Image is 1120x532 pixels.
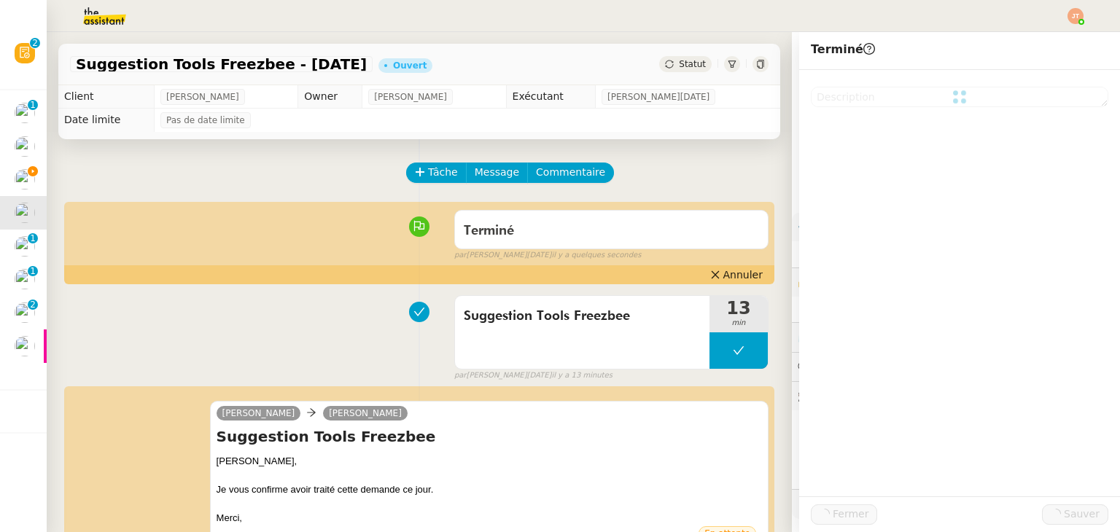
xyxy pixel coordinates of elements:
img: users%2F5XaKKOfQOvau3XQhhH2fPFmin8c2%2Favatar%2F0a930739-e14a-44d7-81de-a5716f030579 [15,302,35,323]
img: users%2FtCsipqtBlIT0KMI9BbuMozwVXMC3%2Favatar%2Fa3e4368b-cceb-4a6e-a304-dbe285d974c7 [15,103,35,123]
button: Annuler [704,267,769,283]
nz-badge-sup: 1 [28,266,38,276]
span: par [454,249,467,262]
span: [PERSON_NAME][DATE] [607,90,709,104]
nz-badge-sup: 2 [30,38,40,48]
img: svg [1067,8,1084,24]
div: Merci, [217,511,762,525]
button: Fermer [811,504,877,525]
div: Je vous confirme avoir traité cette demande ce jour. [217,482,762,497]
span: Terminé [464,224,514,238]
span: 🧴 [798,498,843,509]
button: Commentaire [527,163,614,183]
span: Message [475,164,519,181]
div: Ouvert [393,61,427,70]
small: [PERSON_NAME][DATE] [454,369,612,382]
td: Exécutant [506,85,595,109]
nz-badge-sup: 1 [28,233,38,243]
img: users%2F37wbV9IbQuXMU0UH0ngzBXzaEe12%2Favatar%2Fcba66ece-c48a-48c8-9897-a2adc1834457 [15,336,35,356]
a: [PERSON_NAME] [217,407,301,420]
nz-badge-sup: 2 [28,300,38,310]
h4: Suggestion Tools Freezbee [217,426,762,447]
div: 🕵️Autres demandes en cours 7 [792,382,1120,410]
span: ⚙️ [798,219,874,235]
span: [PERSON_NAME] [166,90,239,104]
img: users%2F37wbV9IbQuXMU0UH0ngzBXzaEe12%2Favatar%2Fcba66ece-c48a-48c8-9897-a2adc1834457 [15,136,35,157]
span: 🕵️ [798,390,980,402]
p: 1 [30,266,36,279]
span: Tâche [428,164,458,181]
p: 2 [30,300,36,313]
p: 2 [32,38,38,51]
button: Sauver [1042,504,1108,525]
div: 🔐Données client [792,268,1120,297]
span: Pas de date limite [166,113,245,128]
p: 1 [30,100,36,113]
div: ⚙️Procédures [792,213,1120,241]
nz-badge-sup: 1 [28,100,38,110]
div: 💬Commentaires [792,353,1120,381]
td: Owner [298,85,362,109]
p: 1 [30,233,36,246]
span: 💬 [798,361,891,372]
span: il y a quelques secondes [551,249,641,262]
a: [PERSON_NAME] [323,407,408,420]
div: 🧴Autres [792,490,1120,518]
div: [PERSON_NAME], [217,454,762,469]
span: min [709,317,768,329]
span: Suggestion Tools Freezbee - [DATE] [76,57,367,71]
span: ⏲️ [798,331,904,343]
img: users%2F37wbV9IbQuXMU0UH0ngzBXzaEe12%2Favatar%2Fcba66ece-c48a-48c8-9897-a2adc1834457 [15,203,35,223]
span: Annuler [723,267,763,282]
small: [PERSON_NAME][DATE] [454,249,642,262]
span: 13 [709,300,768,317]
img: users%2F37wbV9IbQuXMU0UH0ngzBXzaEe12%2Favatar%2Fcba66ece-c48a-48c8-9897-a2adc1834457 [15,236,35,257]
td: Client [58,85,155,109]
span: Commentaire [536,164,605,181]
td: Date limite [58,109,155,132]
span: par [454,369,467,382]
button: Tâche [406,163,467,183]
span: Statut [679,59,706,69]
img: users%2F37wbV9IbQuXMU0UH0ngzBXzaEe12%2Favatar%2Fcba66ece-c48a-48c8-9897-a2adc1834457 [15,169,35,189]
span: [PERSON_NAME] [374,90,447,104]
div: ⏲️Tâches 13:19 [792,323,1120,351]
img: users%2F5XaKKOfQOvau3XQhhH2fPFmin8c2%2Favatar%2F0a930739-e14a-44d7-81de-a5716f030579 [15,269,35,289]
span: il y a 13 minutes [551,369,612,382]
span: Suggestion Tools Freezbee [464,305,701,327]
button: Message [466,163,528,183]
span: Terminé [811,42,875,56]
span: 🔐 [798,274,892,291]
